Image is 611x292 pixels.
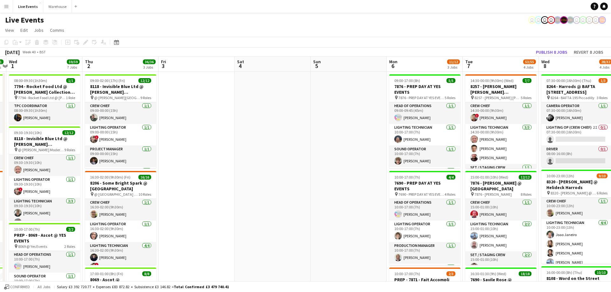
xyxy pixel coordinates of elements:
[66,78,75,83] span: 1/1
[140,95,151,100] span: 9 Roles
[389,171,460,265] div: 10:00-17:00 (7h)4/47690 - PREP DAY AT YES EVENTS 7690 - PREP DAY AT YES EVENTS4 RolesHead of Oper...
[85,74,156,168] app-job-card: 09:00-02:00 (17h) (Fri)12/128118 - Invisible Blue Ltd @ [PERSON_NAME][GEOGRAPHIC_DATA] @ [PERSON_...
[521,192,531,197] span: 8 Roles
[389,102,460,124] app-card-role: Head of Operations1/109:00-09:45 (45m)[PERSON_NAME]
[474,192,512,197] span: 7876 - [PERSON_NAME]
[519,175,531,180] span: 12/12
[465,84,537,95] h3: 8257 - [PERSON_NAME] [PERSON_NAME] International @ [GEOGRAPHIC_DATA]
[34,27,44,33] span: Jobs
[389,242,460,264] app-card-role: Production Manager1/110:00-17:00 (7h)[PERSON_NAME]
[519,271,531,276] span: 18/18
[566,16,574,24] app-user-avatar: Production Managers
[586,16,593,24] app-user-avatar: Technical Department
[547,16,555,24] app-user-avatar: Eden Hopkins
[161,59,166,65] span: Fri
[174,284,229,289] span: Total Confirmed £3 479 740.41
[595,270,607,275] span: 10/10
[94,95,140,100] span: @ [PERSON_NAME][GEOGRAPHIC_DATA] - 8118
[9,84,80,95] h3: 7794 - Rocket Food Ltd @ [PERSON_NAME] Collection - LOAD OUT
[560,16,568,24] app-user-avatar: Production Managers
[9,251,80,273] app-card-role: Head of Operations1/110:00-17:00 (7h)[PERSON_NAME]
[597,191,607,195] span: 6 Roles
[67,59,80,64] span: 59/59
[18,147,64,152] span: @ [PERSON_NAME] Modern - 8118
[66,227,75,232] span: 2/2
[446,78,455,83] span: 5/5
[535,16,542,24] app-user-avatar: Nadia Addada
[394,78,420,83] span: 09:00-17:00 (8h)
[540,62,550,70] span: 8
[57,284,229,289] div: Salary £3 392 720.77 + Expenses £83 872.82 + Subsistence £3 146.82 =
[523,59,536,64] span: 53/55
[36,284,52,289] span: All jobs
[597,173,607,178] span: 9/10
[5,49,20,55] div: [DATE]
[394,175,420,180] span: 10:00-17:00 (7h)
[3,26,17,34] a: View
[398,192,445,197] span: 7690 - PREP DAY AT YES EVENTS
[465,102,537,124] app-card-role: Crew Chief1/114:30-00:00 (9h30m)![PERSON_NAME]
[551,191,597,195] span: 8320 - [PERSON_NAME] @ Helideck Harrods
[3,283,31,290] button: Confirmed
[554,16,561,24] app-user-avatar: Production Managers
[14,78,47,83] span: 08:00-09:30 (1h30m)
[465,164,537,186] app-card-role: Set / Staging Crew1/1
[32,26,46,34] a: Jobs
[465,74,537,168] div: 14:30-00:00 (9h30m) (Wed)7/78257 - [PERSON_NAME] [PERSON_NAME] International @ [GEOGRAPHIC_DATA] ...
[138,78,151,83] span: 12/12
[85,242,156,291] app-card-role: Lighting Technician4/416:30-02:00 (9h30m)[PERSON_NAME]![PERSON_NAME]
[90,78,125,83] span: 09:00-02:00 (17h) (Fri)
[447,59,460,64] span: 11/12
[541,59,550,65] span: Wed
[446,271,455,276] span: 2/3
[85,171,156,265] app-job-card: 16:30-02:00 (9h30m) (Fri)16/168206 - Some Bright Spark @ [GEOGRAPHIC_DATA] @ [GEOGRAPHIC_DATA] - ...
[90,271,123,276] span: 17:00-01:00 (8h) (Fri)
[5,27,14,33] span: View
[13,0,43,13] button: Live Events
[18,95,66,100] span: 7794 - Rocket Food Ltd @ [PERSON_NAME] Collection
[389,180,460,192] h3: 7690 - PREP DAY AT YES EVENTS
[9,59,17,65] span: Wed
[66,95,75,100] span: 1 Role
[94,192,138,197] span: @ [GEOGRAPHIC_DATA] - 8206
[465,199,537,221] app-card-role: Crew Chief1/115:00-01:00 (10h)[PERSON_NAME]
[546,270,582,275] span: 16:00-00:00 (8h) (Thu)
[445,95,455,100] span: 5 Roles
[546,173,574,178] span: 10:00-23:00 (13h)
[394,271,420,276] span: 10:00-17:00 (7h)
[465,171,537,265] app-job-card: 15:00-01:00 (10h) (Wed)12/127876 - [PERSON_NAME] @ [GEOGRAPHIC_DATA] 7876 - [PERSON_NAME]8 RolesC...
[445,192,455,197] span: 4 Roles
[465,277,537,288] h3: 7690 - Savile Rose @ [GEOGRAPHIC_DATA]
[389,146,460,167] app-card-role: Sound Operator1/110:00-17:00 (7h)[PERSON_NAME]
[464,62,473,70] span: 7
[9,232,80,244] h3: PREP - 8069 - Ascot @ YES EVENTS
[9,176,80,198] app-card-role: Lighting Operator1/109:30-19:30 (10h)![PERSON_NAME]
[138,192,151,197] span: 10 Roles
[10,285,30,289] span: Confirmed
[389,84,460,95] h3: 7876 - PREP DAY AT YES EVENTS
[470,271,506,276] span: 16:30-01:30 (9h) (Wed)
[389,59,397,65] span: Mon
[597,95,607,100] span: 3 Roles
[21,50,37,54] span: Week 40
[90,175,130,180] span: 16:30-02:00 (9h30m) (Fri)
[389,264,460,285] app-card-role: Sound Operator1/1
[9,102,80,124] app-card-role: TPC Coordinator1/108:00-09:30 (1h30m)[PERSON_NAME]
[160,62,166,70] span: 3
[571,48,606,56] button: Revert 8 jobs
[20,27,28,33] span: Edit
[388,62,397,70] span: 6
[18,26,30,34] a: Edit
[85,167,156,189] app-card-role: STPM1/1
[85,102,156,124] app-card-role: Crew Chief1/109:00-00:00 (15h)[PERSON_NAME]
[85,180,156,192] h3: 8206 - Some Bright Spark @ [GEOGRAPHIC_DATA]
[599,78,607,83] span: 1/3
[389,167,460,189] app-card-role: TPM1/1
[465,251,537,282] app-card-role: Set / Staging Crew2/215:00-01:00 (10h)[PERSON_NAME]
[546,78,591,83] span: 07:30-00:00 (16h30m) (Thu)
[312,62,321,70] span: 5
[9,126,80,221] app-job-card: 09:30-19:30 (10h)12/128118 - Invisible Blue Ltd @ [PERSON_NAME][GEOGRAPHIC_DATA] @ [PERSON_NAME] ...
[313,59,321,65] span: Sun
